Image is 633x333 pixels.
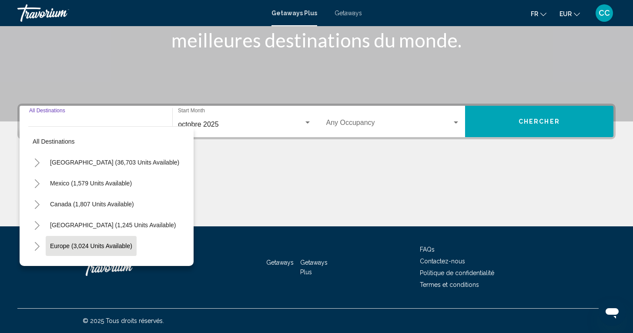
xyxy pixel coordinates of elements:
[46,173,136,193] button: Mexico (1,579 units available)
[83,317,164,324] span: © 2025 Tous droits réservés.
[83,254,170,280] a: Travorium
[50,159,179,166] span: [GEOGRAPHIC_DATA] (36,703 units available)
[599,9,610,17] span: CC
[531,7,546,20] button: Change language
[50,180,132,187] span: Mexico (1,579 units available)
[46,215,180,235] button: [GEOGRAPHIC_DATA] (1,245 units available)
[559,10,572,17] span: EUR
[28,258,46,276] button: Toggle Australia (219 units available)
[46,257,175,277] button: [GEOGRAPHIC_DATA] (219 units available)
[559,7,580,20] button: Change currency
[271,10,317,17] a: Getaways Plus
[593,4,616,22] button: User Menu
[335,10,362,17] a: Getaways
[420,269,494,276] a: Politique de confidentialité
[28,131,185,151] button: All destinations
[46,152,184,172] button: [GEOGRAPHIC_DATA] (36,703 units available)
[28,237,46,255] button: Toggle Europe (3,024 units available)
[28,195,46,213] button: Toggle Canada (1,807 units available)
[50,201,134,208] span: Canada (1,807 units available)
[17,4,263,22] a: Travorium
[465,106,613,137] button: Chercher
[33,138,75,145] span: All destinations
[28,175,46,192] button: Toggle Mexico (1,579 units available)
[50,242,132,249] span: Europe (3,024 units available)
[28,216,46,234] button: Toggle Caribbean & Atlantic Islands (1,245 units available)
[300,259,328,276] a: Getaways Plus
[46,236,137,256] button: Europe (3,024 units available)
[598,298,626,326] iframe: Bouton de lancement de la fenêtre de messagerie
[420,258,465,265] a: Contactez-nous
[178,121,218,128] span: octobre 2025
[266,259,294,266] a: Getaways
[20,106,613,137] div: Search widget
[28,154,46,171] button: Toggle United States (36,703 units available)
[50,222,176,229] span: [GEOGRAPHIC_DATA] (1,245 units available)
[531,10,538,17] span: fr
[154,6,480,51] h1: Vous aider à trouver et à réserver les meilleures destinations du monde.
[519,118,560,125] span: Chercher
[46,194,138,214] button: Canada (1,807 units available)
[420,281,479,288] a: Termes et conditions
[420,246,435,253] a: FAQs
